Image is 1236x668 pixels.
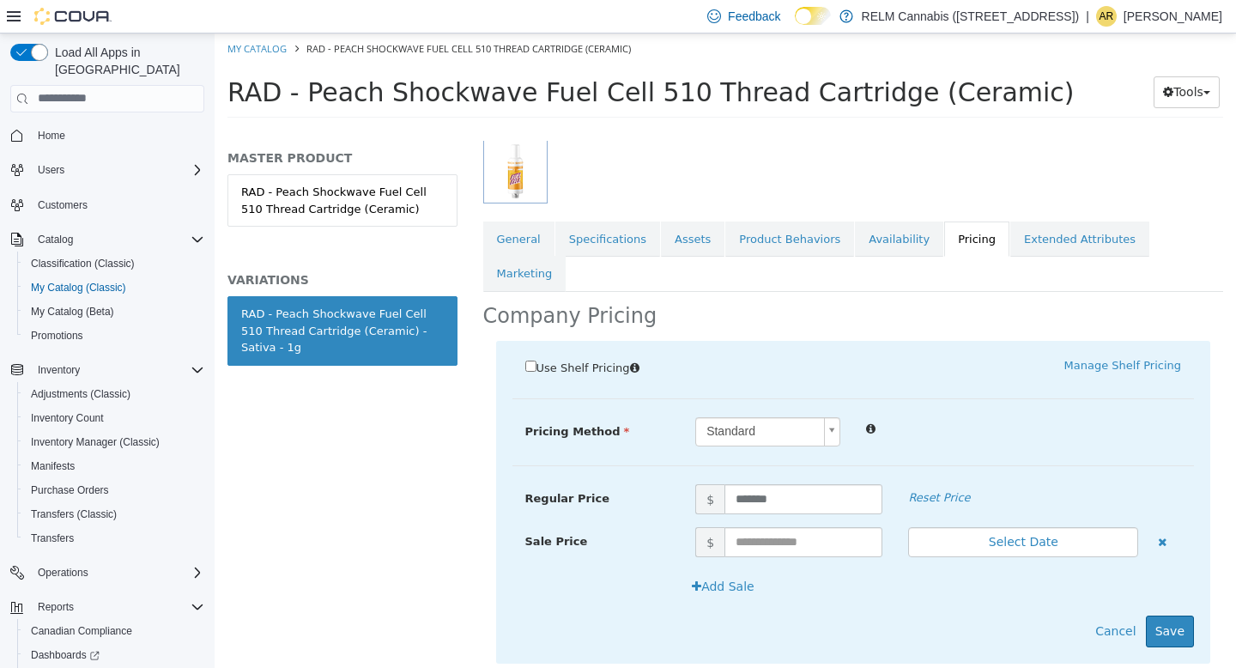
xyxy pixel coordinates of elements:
[24,480,116,501] a: Purchase Orders
[38,163,64,177] span: Users
[311,501,373,514] span: Sale Price
[17,276,211,300] button: My Catalog (Classic)
[31,562,204,583] span: Operations
[24,408,111,428] a: Inventory Count
[24,253,204,274] span: Classification (Classic)
[24,301,204,322] span: My Catalog (Beta)
[92,9,416,21] span: RAD - Peach Shockwave Fuel Cell 510 Thread Cartridge (Ceramic)
[341,188,445,224] a: Specifications
[481,494,510,524] span: $
[931,582,979,614] button: Save
[24,528,81,549] a: Transfers
[269,270,443,296] h2: Company Pricing
[31,507,117,521] span: Transfers (Classic)
[3,595,211,619] button: Reports
[694,494,924,524] button: Select Date
[31,257,135,270] span: Classification (Classic)
[1124,6,1222,27] p: [PERSON_NAME]
[38,363,80,377] span: Inventory
[17,454,211,478] button: Manifests
[311,392,415,404] span: Pricing Method
[17,406,211,430] button: Inventory Count
[31,160,204,180] span: Users
[17,324,211,348] button: Promotions
[13,9,72,21] a: My Catalog
[24,645,204,665] span: Dashboards
[311,327,322,338] input: Use Shelf Pricing
[38,600,74,614] span: Reports
[1096,6,1117,27] div: Alysha Robinson
[48,44,204,78] span: Load All Apps in [GEOGRAPHIC_DATA]
[24,504,124,525] a: Transfers (Classic)
[871,582,930,614] button: Cancel
[31,360,87,380] button: Inventory
[17,430,211,454] button: Inventory Manager (Classic)
[34,8,112,25] img: Cova
[17,382,211,406] button: Adjustments (Classic)
[862,6,1080,27] p: RELM Cannabis ([STREET_ADDRESS])
[3,228,211,252] button: Catalog
[31,329,83,343] span: Promotions
[31,229,80,250] button: Catalog
[31,195,94,216] a: Customers
[31,125,72,146] a: Home
[13,44,860,74] span: RAD - Peach Shockwave Fuel Cell 510 Thread Cartridge (Ceramic)
[13,117,243,132] h5: MASTER PRODUCT
[728,8,780,25] span: Feedback
[31,411,104,425] span: Inventory Count
[269,222,352,258] a: Marketing
[796,188,935,224] a: Extended Attributes
[13,239,243,254] h5: VARIATIONS
[17,619,211,643] button: Canadian Compliance
[24,621,204,641] span: Canadian Compliance
[640,188,729,224] a: Availability
[31,597,204,617] span: Reports
[17,300,211,324] button: My Catalog (Beta)
[1100,6,1114,27] span: AR
[31,305,114,319] span: My Catalog (Beta)
[3,192,211,217] button: Customers
[24,621,139,641] a: Canadian Compliance
[31,531,74,545] span: Transfers
[3,158,211,182] button: Users
[850,325,966,338] a: Manage Shelf Pricing
[17,478,211,502] button: Purchase Orders
[694,458,755,471] em: Reset Price
[24,456,82,477] a: Manifests
[24,277,133,298] a: My Catalog (Classic)
[13,141,243,193] a: RAD - Peach Shockwave Fuel Cell 510 Thread Cartridge (Ceramic)
[3,123,211,148] button: Home
[31,229,204,250] span: Catalog
[511,188,639,224] a: Product Behaviors
[24,480,204,501] span: Purchase Orders
[24,408,204,428] span: Inventory Count
[24,325,204,346] span: Promotions
[468,537,549,569] button: Add Sale
[38,129,65,143] span: Home
[31,281,126,295] span: My Catalog (Classic)
[482,385,603,412] span: Standard
[730,188,795,224] a: Pricing
[31,124,204,146] span: Home
[24,384,137,404] a: Adjustments (Classic)
[38,566,88,580] span: Operations
[17,502,211,526] button: Transfers (Classic)
[17,252,211,276] button: Classification (Classic)
[24,277,204,298] span: My Catalog (Classic)
[3,358,211,382] button: Inventory
[939,43,1005,75] button: Tools
[27,272,229,323] div: RAD - Peach Shockwave Fuel Cell 510 Thread Cartridge (Ceramic) - Sativa - 1g
[481,384,626,413] a: Standard
[24,325,90,346] a: Promotions
[31,624,132,638] span: Canadian Compliance
[24,456,204,477] span: Manifests
[17,643,211,667] a: Dashboards
[31,562,95,583] button: Operations
[24,301,121,322] a: My Catalog (Beta)
[24,504,204,525] span: Transfers (Classic)
[24,253,142,274] a: Classification (Classic)
[3,561,211,585] button: Operations
[322,328,415,341] span: Use Shelf Pricing
[31,459,75,473] span: Manifests
[31,648,100,662] span: Dashboards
